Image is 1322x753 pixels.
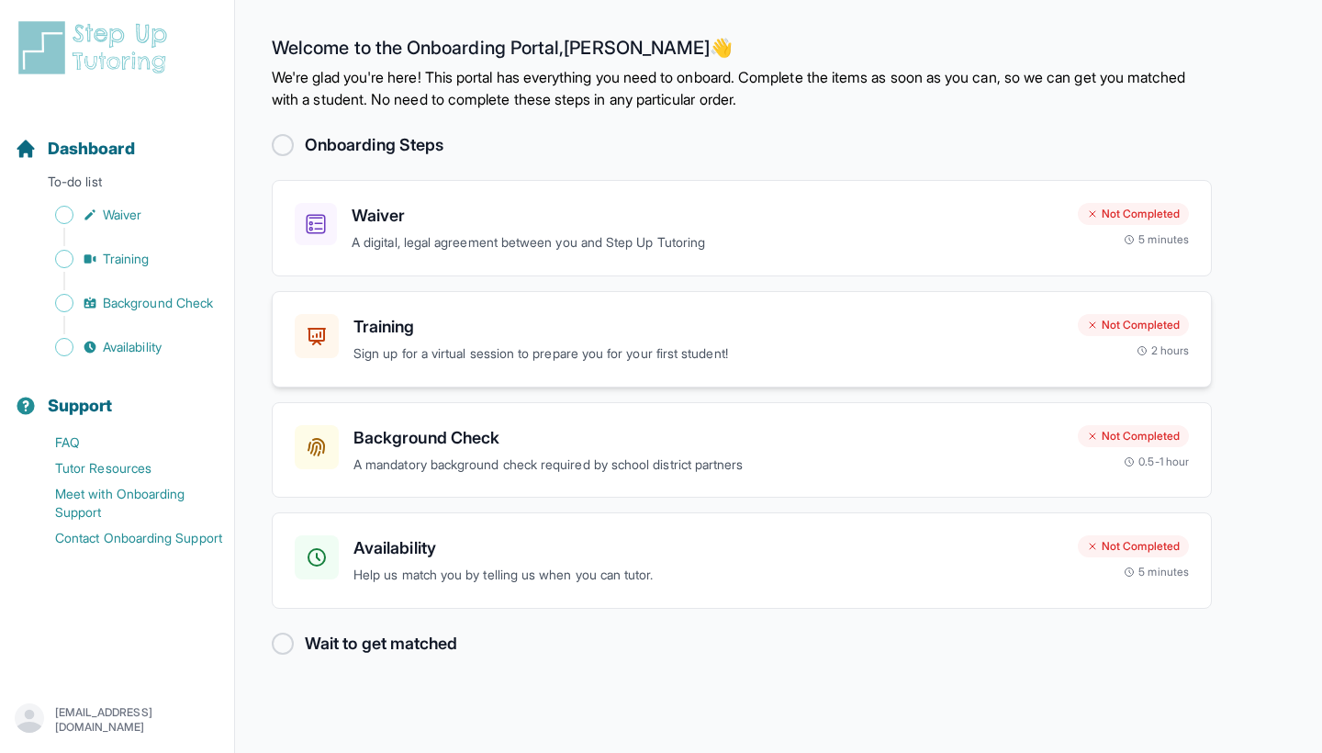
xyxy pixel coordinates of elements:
a: Background Check [15,290,234,316]
a: Waiver [15,202,234,228]
img: logo [15,18,178,77]
a: Background CheckA mandatory background check required by school district partnersNot Completed0.5... [272,402,1212,499]
h3: Training [353,314,1063,340]
p: Sign up for a virtual session to prepare you for your first student! [353,343,1063,365]
h2: Onboarding Steps [305,132,443,158]
a: Training [15,246,234,272]
button: Support [7,364,227,426]
h3: Waiver [352,203,1063,229]
p: Help us match you by telling us when you can tutor. [353,565,1063,586]
button: [EMAIL_ADDRESS][DOMAIN_NAME] [15,703,219,736]
span: Dashboard [48,136,135,162]
a: Tutor Resources [15,455,234,481]
div: 5 minutes [1124,232,1189,247]
a: TrainingSign up for a virtual session to prepare you for your first student!Not Completed2 hours [272,291,1212,388]
h2: Wait to get matched [305,631,457,657]
h3: Availability [353,535,1063,561]
button: Dashboard [7,107,227,169]
span: Support [48,393,113,419]
a: WaiverA digital, legal agreement between you and Step Up TutoringNot Completed5 minutes [272,180,1212,276]
a: Dashboard [15,136,135,162]
span: Availability [103,338,162,356]
p: To-do list [7,173,227,198]
span: Waiver [103,206,141,224]
a: AvailabilityHelp us match you by telling us when you can tutor.Not Completed5 minutes [272,512,1212,609]
p: A digital, legal agreement between you and Step Up Tutoring [352,232,1063,253]
span: Background Check [103,294,213,312]
h3: Background Check [353,425,1063,451]
p: A mandatory background check required by school district partners [353,455,1063,476]
div: 2 hours [1137,343,1190,358]
div: Not Completed [1078,425,1189,447]
span: Training [103,250,150,268]
p: [EMAIL_ADDRESS][DOMAIN_NAME] [55,705,219,735]
div: Not Completed [1078,203,1189,225]
a: Availability [15,334,234,360]
div: Not Completed [1078,535,1189,557]
div: 5 minutes [1124,565,1189,579]
p: We're glad you're here! This portal has everything you need to onboard. Complete the items as soo... [272,66,1212,110]
div: 0.5-1 hour [1124,455,1189,469]
div: Not Completed [1078,314,1189,336]
h2: Welcome to the Onboarding Portal, [PERSON_NAME] 👋 [272,37,1212,66]
a: Meet with Onboarding Support [15,481,234,525]
a: FAQ [15,430,234,455]
a: Contact Onboarding Support [15,525,234,551]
